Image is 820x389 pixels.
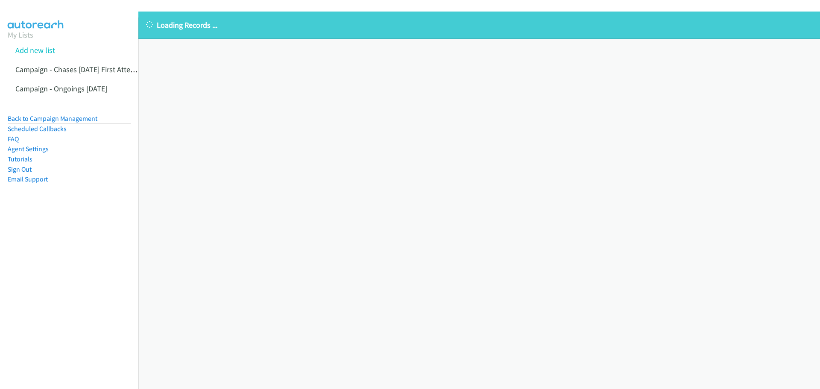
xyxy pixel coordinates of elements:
a: Tutorials [8,155,32,163]
a: Campaign - Ongoings [DATE] [15,84,107,94]
a: Email Support [8,175,48,183]
a: Sign Out [8,165,32,173]
a: Add new list [15,45,55,55]
a: Campaign - Chases [DATE] First Attempt [15,64,143,74]
a: FAQ [8,135,19,143]
a: Back to Campaign Management [8,114,97,123]
a: My Lists [8,30,33,40]
a: Scheduled Callbacks [8,125,67,133]
a: Agent Settings [8,145,49,153]
p: Loading Records ... [146,19,812,31]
